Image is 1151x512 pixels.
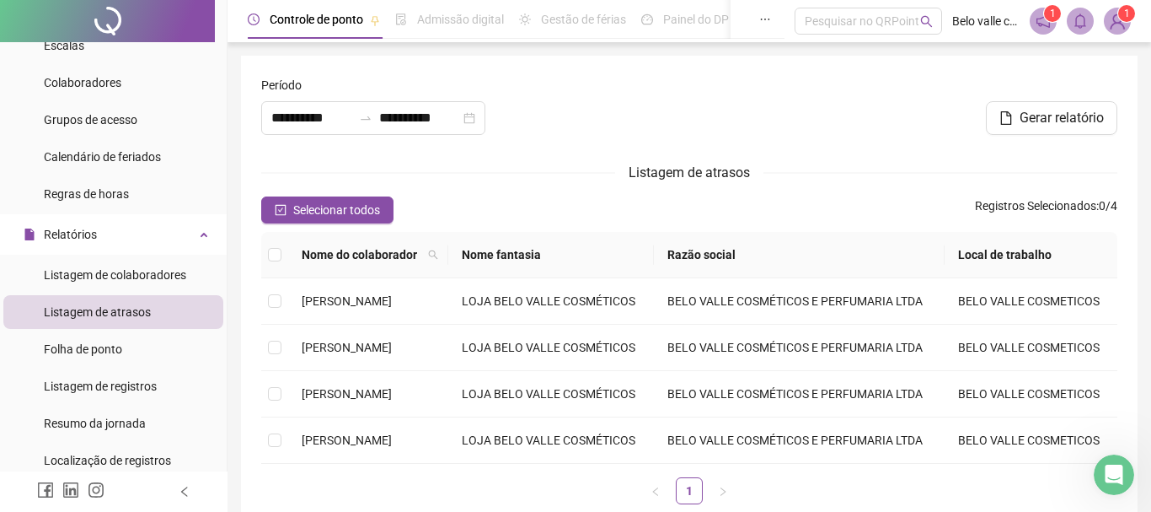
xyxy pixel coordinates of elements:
span: Período [261,76,302,94]
span: 1 [1050,8,1056,19]
span: to [359,111,372,125]
span: Registros Selecionados [975,199,1096,213]
span: Selecionar todos [293,201,380,219]
span: Admissão digital [417,13,504,26]
td: LOJA BELO VALLE COSMÉTICOS [448,418,654,464]
span: [PERSON_NAME] [302,294,392,308]
span: Relatórios [44,228,97,241]
span: instagram [88,482,104,499]
span: Belo valle cosmeticos [952,12,1020,30]
span: Gerar relatório [1020,108,1104,128]
sup: 1 [1044,5,1061,22]
span: Controle de ponto [270,13,363,26]
span: sun [519,13,531,25]
span: search [428,250,438,260]
td: BELO VALLE COSMETICOS [945,278,1117,325]
span: Localização de registros [44,454,171,467]
span: [PERSON_NAME] [302,387,392,401]
button: Gerar relatório [986,101,1117,135]
td: LOJA BELO VALLE COSMÉTICOS [448,325,654,371]
img: 87325 [1105,8,1130,34]
span: dashboard [641,13,653,25]
td: BELO VALLE COSMETICOS [945,325,1117,371]
td: BELO VALLE COSMÉTICOS E PERFUMARIA LTDA [654,371,944,418]
span: file-done [395,13,407,25]
td: LOJA BELO VALLE COSMÉTICOS [448,371,654,418]
td: BELO VALLE COSMETICOS [945,418,1117,464]
span: search [920,15,933,28]
span: Painel do DP [663,13,729,26]
span: [PERSON_NAME] [302,341,392,354]
span: [PERSON_NAME] [302,434,392,447]
span: notification [1036,13,1051,29]
span: Listagem de registros [44,380,157,393]
span: swap-right [359,111,372,125]
button: Selecionar todos [261,197,393,224]
span: 1 [1124,8,1130,19]
span: file [24,229,35,240]
li: Próxima página [709,477,736,504]
span: Nome do colaborador [302,245,421,264]
th: Razão social [654,232,944,278]
span: clock-circle [248,13,260,25]
li: 1 [676,477,703,504]
span: Listagem de atrasos [44,305,151,319]
span: pushpin [370,15,380,25]
span: Calendário de feriados [44,150,161,164]
td: BELO VALLE COSMÉTICOS E PERFUMARIA LTDA [654,325,944,371]
span: : 0 / 4 [975,197,1117,224]
span: bell [1073,13,1088,29]
span: file [999,111,1013,125]
span: Grupos de acesso [44,113,137,127]
th: Local de trabalho [945,232,1117,278]
td: BELO VALLE COSMETICOS [945,371,1117,418]
span: right [718,487,728,497]
button: left [642,477,669,504]
a: 1 [677,478,702,504]
span: search [425,242,442,267]
span: Listagem de colaboradores [44,268,186,282]
span: ellipsis [759,13,771,25]
span: left [179,486,190,498]
span: Resumo da jornada [44,417,146,430]
td: LOJA BELO VALLE COSMÉTICOS [448,278,654,325]
li: Página anterior [642,477,669,504]
td: BELO VALLE COSMÉTICOS E PERFUMARIA LTDA [654,278,944,325]
sup: Atualize o seu contato no menu Meus Dados [1118,5,1135,22]
span: Gestão de férias [541,13,626,26]
span: check-square [275,204,286,216]
span: left [650,487,661,497]
iframe: Intercom live chat [1094,455,1134,495]
button: right [709,477,736,504]
td: BELO VALLE COSMÉTICOS E PERFUMARIA LTDA [654,418,944,464]
th: Nome fantasia [448,232,654,278]
span: facebook [37,482,54,499]
span: Colaboradores [44,76,121,89]
span: Folha de ponto [44,342,122,356]
span: Listagem de atrasos [629,164,750,181]
span: Regras de horas [44,187,129,201]
span: linkedin [62,482,79,499]
span: Escalas [44,39,84,52]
